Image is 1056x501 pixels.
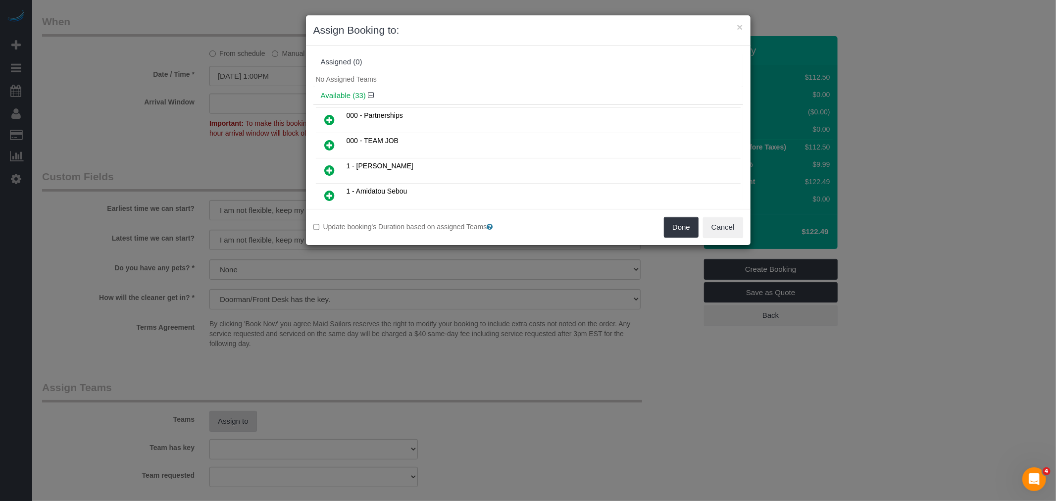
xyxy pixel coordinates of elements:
[347,137,399,145] span: 000 - TEAM JOB
[313,224,320,230] input: Update booking's Duration based on assigned Teams
[1022,467,1046,491] iframe: Intercom live chat
[703,217,743,238] button: Cancel
[313,23,743,38] h3: Assign Booking to:
[737,22,743,32] button: ×
[321,58,736,66] div: Assigned (0)
[664,217,699,238] button: Done
[347,187,407,195] span: 1 - Amidatou Sebou
[321,92,736,100] h4: Available (33)
[1043,467,1051,475] span: 4
[313,222,521,232] label: Update booking's Duration based on assigned Teams
[316,75,377,83] span: No Assigned Teams
[347,111,403,119] span: 000 - Partnerships
[347,162,413,170] span: 1 - [PERSON_NAME]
